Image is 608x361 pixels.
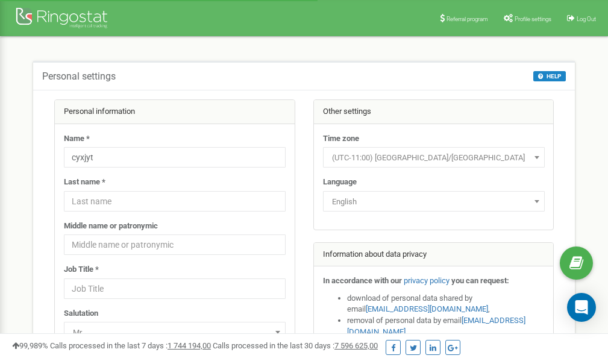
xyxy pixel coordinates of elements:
input: Last name [64,191,286,212]
div: Personal information [55,100,295,124]
label: Middle name or patronymic [64,221,158,232]
span: English [323,191,545,212]
li: removal of personal data by email , [347,315,545,337]
u: 1 744 194,00 [168,341,211,350]
label: Name * [64,133,90,145]
span: Mr. [68,324,281,341]
input: Job Title [64,278,286,299]
li: download of personal data shared by email , [347,293,545,315]
span: Mr. [64,322,286,342]
button: HELP [533,71,566,81]
span: (UTC-11:00) Pacific/Midway [323,147,545,168]
input: Name [64,147,286,168]
a: privacy policy [404,276,450,285]
span: Log Out [577,16,596,22]
label: Salutation [64,308,98,319]
span: Referral program [447,16,488,22]
u: 7 596 625,00 [334,341,378,350]
label: Job Title * [64,264,99,275]
span: (UTC-11:00) Pacific/Midway [327,149,541,166]
span: Calls processed in the last 7 days : [50,341,211,350]
label: Time zone [323,133,359,145]
a: [EMAIL_ADDRESS][DOMAIN_NAME] [366,304,488,313]
strong: you can request: [451,276,509,285]
span: English [327,193,541,210]
label: Language [323,177,357,188]
div: Other settings [314,100,554,124]
h5: Personal settings [42,71,116,82]
span: Profile settings [515,16,551,22]
div: Information about data privacy [314,243,554,267]
span: 99,989% [12,341,48,350]
strong: In accordance with our [323,276,402,285]
label: Last name * [64,177,105,188]
span: Calls processed in the last 30 days : [213,341,378,350]
div: Open Intercom Messenger [567,293,596,322]
input: Middle name or patronymic [64,234,286,255]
